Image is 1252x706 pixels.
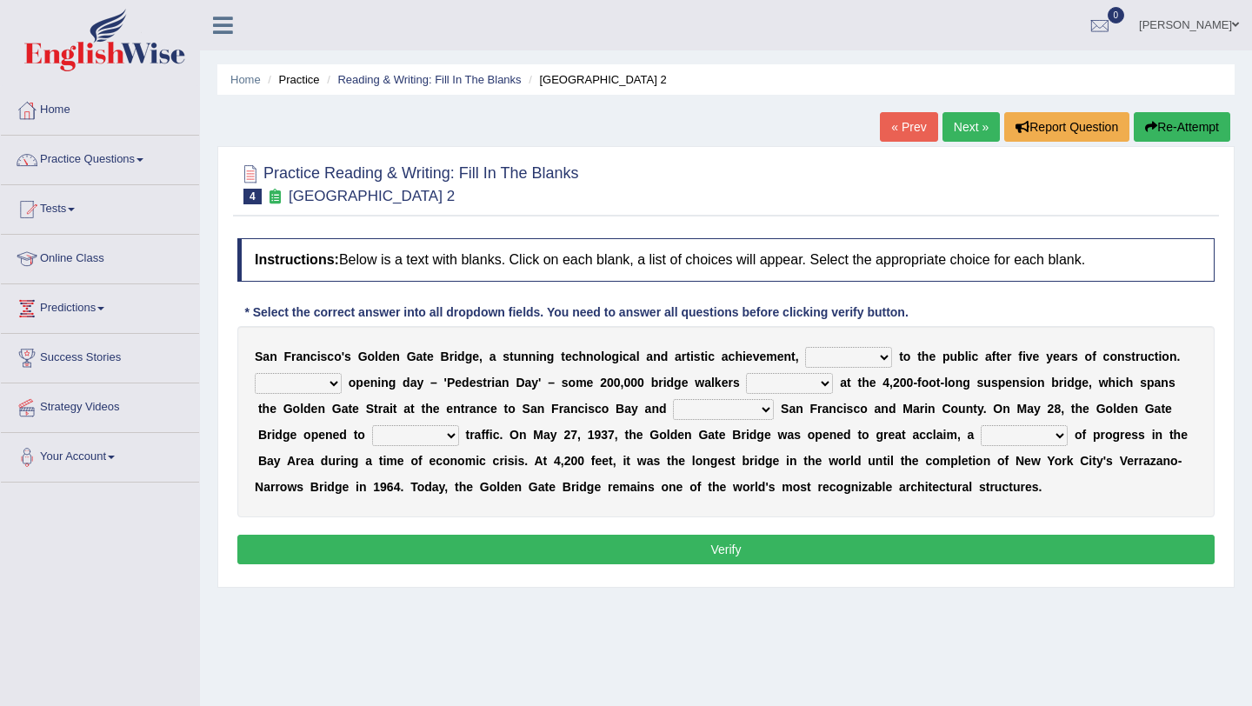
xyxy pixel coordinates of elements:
b: a [1060,350,1067,363]
b: a [985,350,992,363]
b: n [392,350,400,363]
b: y [416,376,423,390]
b: d [303,402,311,416]
b: r [559,402,563,416]
b: i [377,376,381,390]
b: r [487,376,491,390]
b: c [708,350,715,363]
b: s [344,350,351,363]
b: s [588,402,595,416]
b: m [766,350,776,363]
b: t [561,350,565,363]
b: h [425,402,433,416]
b: p [1147,376,1155,390]
b: r [1007,350,1011,363]
b: i [1115,376,1119,390]
b: s [733,376,740,390]
b: u [983,376,991,390]
b: v [1026,350,1033,363]
b: w [1099,376,1109,390]
b: t [917,350,922,363]
button: Re-Attempt [1134,112,1230,142]
b: f [1018,350,1022,363]
b: g [547,350,555,363]
b: b [651,376,659,390]
b: s [977,376,984,390]
b: a [403,402,410,416]
b: i [317,350,321,363]
b: 0 [907,376,914,390]
b: n [1169,350,1177,363]
b: n [539,350,547,363]
b: i [584,402,588,416]
b: e [363,376,370,390]
b: a [722,350,729,363]
b: o [922,376,929,390]
b: – [430,376,437,390]
b: e [1082,376,1089,390]
b: h [1109,376,1116,390]
b: a [410,376,417,390]
b: n [570,402,578,416]
button: Verify [237,535,1215,564]
a: Next » [942,112,1000,142]
b: e [469,376,476,390]
b: l [300,402,303,416]
b: a [525,376,532,390]
b: o [508,402,516,416]
b: ' [342,350,344,363]
b: h [1126,376,1134,390]
span: 4 [243,189,262,204]
b: r [464,402,469,416]
a: Home [230,73,261,86]
b: t [857,376,862,390]
b: i [1063,376,1067,390]
b: h [862,376,869,390]
b: i [491,376,495,390]
b: n [270,350,277,363]
b: s [321,350,328,363]
b: n [796,402,803,416]
b: c [577,402,584,416]
b: e [427,350,434,363]
b: o [929,376,936,390]
b: c [483,402,490,416]
b: a [489,350,496,363]
b: 4 [882,376,889,390]
b: o [569,376,576,390]
b: r [291,350,296,363]
b: c [572,350,579,363]
b: y [1046,350,1053,363]
b: l [944,376,948,390]
b: s [694,350,701,363]
small: Exam occurring question [266,189,284,205]
b: t [509,350,514,363]
b: o [334,350,342,363]
div: * Select the correct answer into all dropdown fields. You need to answer all questions before cli... [237,303,916,322]
b: t [423,350,427,363]
b: p [998,376,1006,390]
b: c [310,350,317,363]
b: o [349,376,356,390]
b: i [690,350,694,363]
b: u [950,350,958,363]
b: Instructions: [255,252,339,267]
b: a [342,402,349,416]
b: t [504,402,509,416]
b: s [1071,350,1078,363]
b: m [576,376,586,390]
b: a [840,376,847,390]
b: o [602,402,609,416]
b: 0 [607,376,614,390]
b: e [472,350,479,363]
b: t [899,350,903,363]
b: f [992,350,996,363]
b: n [502,376,509,390]
b: S [523,402,530,416]
b: t [461,402,465,416]
b: r [658,376,663,390]
b: t [847,376,851,390]
b: i [454,350,457,363]
b: g [612,350,620,363]
b: e [455,376,462,390]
